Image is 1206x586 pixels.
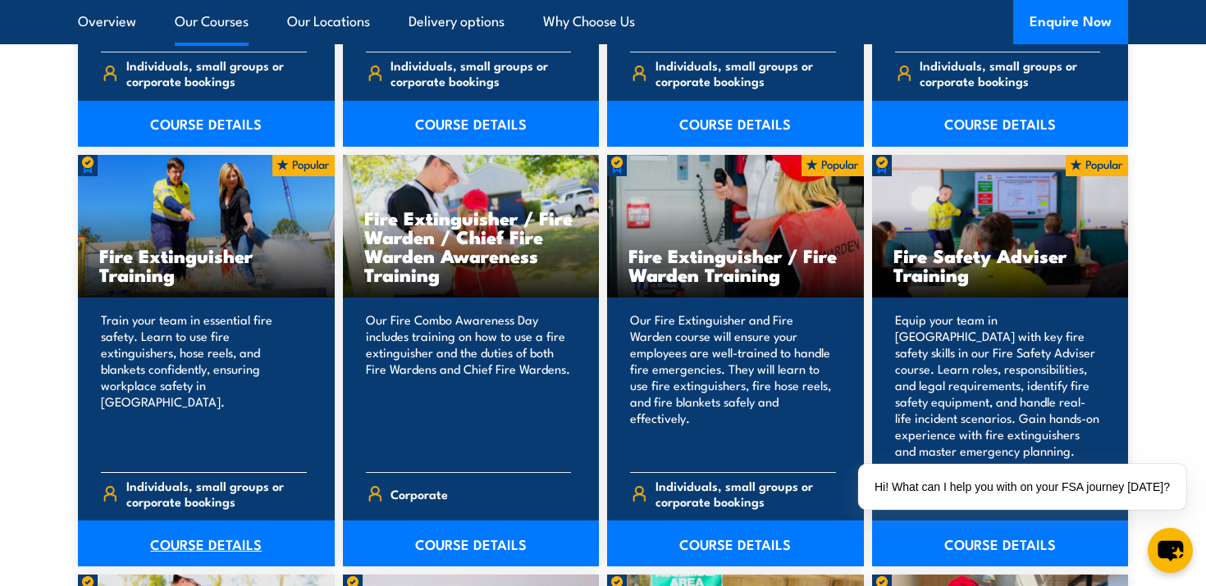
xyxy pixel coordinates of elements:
[656,478,836,509] span: Individuals, small groups or corporate bookings
[893,246,1108,284] h3: Fire Safety Adviser Training
[920,57,1100,89] span: Individuals, small groups or corporate bookings
[872,520,1129,566] a: COURSE DETAILS
[343,520,600,566] a: COURSE DETAILS
[126,57,307,89] span: Individuals, small groups or corporate bookings
[99,246,313,284] h3: Fire Extinguisher Training
[78,520,335,566] a: COURSE DETAILS
[364,208,578,284] h3: Fire Extinguisher / Fire Warden / Chief Fire Warden Awareness Training
[858,464,1186,510] div: Hi! What can I help you with on your FSA journey [DATE]?
[872,101,1129,147] a: COURSE DETAILS
[628,246,843,284] h3: Fire Extinguisher / Fire Warden Training
[630,311,836,459] p: Our Fire Extinguisher and Fire Warden course will ensure your employees are well-trained to handl...
[126,478,307,509] span: Individuals, small groups or corporate bookings
[101,311,307,459] p: Train your team in essential fire safety. Learn to use fire extinguishers, hose reels, and blanke...
[78,101,335,147] a: COURSE DETAILS
[895,311,1101,459] p: Equip your team in [GEOGRAPHIC_DATA] with key fire safety skills in our Fire Safety Adviser cours...
[343,101,600,147] a: COURSE DETAILS
[656,57,836,89] span: Individuals, small groups or corporate bookings
[1148,528,1193,573] button: chat-button
[366,311,572,459] p: Our Fire Combo Awareness Day includes training on how to use a fire extinguisher and the duties o...
[607,101,864,147] a: COURSE DETAILS
[391,481,448,507] span: Corporate
[391,57,571,89] span: Individuals, small groups or corporate bookings
[607,520,864,566] a: COURSE DETAILS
